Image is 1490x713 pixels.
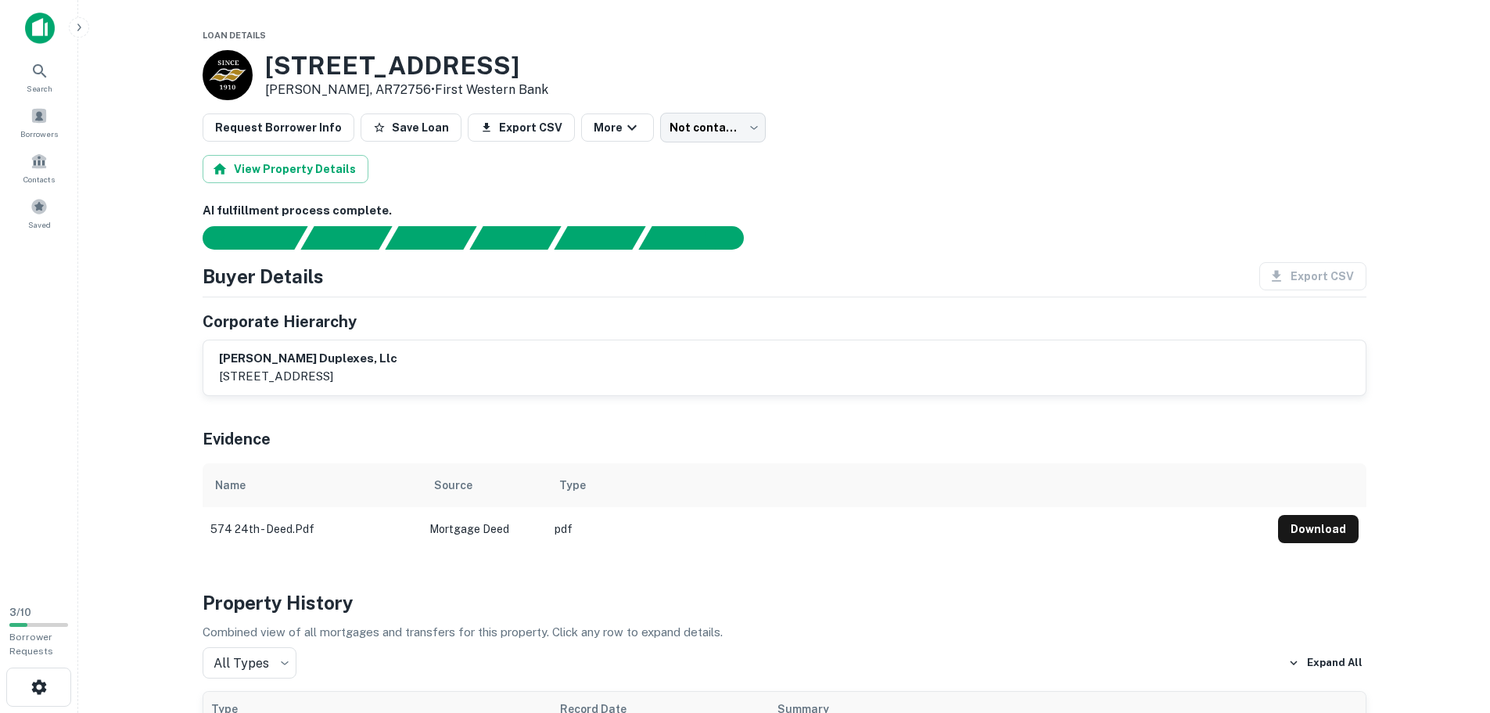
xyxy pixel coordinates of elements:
div: Name [215,476,246,495]
div: Source [434,476,472,495]
h6: AI fulfillment process complete. [203,202,1366,220]
span: 3 / 10 [9,607,31,618]
button: Expand All [1284,651,1366,675]
div: Principals found, still searching for contact information. This may take time... [554,226,645,250]
span: Borrower Requests [9,632,53,657]
h3: [STREET_ADDRESS] [265,51,548,81]
span: Borrowers [20,128,58,140]
iframe: Chat Widget [1412,588,1490,663]
div: All Types [203,647,296,679]
th: Name [203,463,422,507]
div: Not contacted [660,113,766,142]
div: scrollable content [203,463,1366,551]
a: Contacts [5,146,74,189]
p: Combined view of all mortgages and transfers for this property. Click any row to expand details. [203,623,1366,642]
button: More [581,113,654,142]
th: Type [547,463,1270,507]
a: Borrowers [5,101,74,143]
span: Loan Details [203,31,266,40]
img: capitalize-icon.png [25,13,55,44]
p: [STREET_ADDRESS] [219,367,397,386]
span: Saved [28,218,51,231]
div: Principals found, AI now looking for contact information... [469,226,561,250]
button: Export CSV [468,113,575,142]
div: AI fulfillment process complete. [639,226,763,250]
td: 574 24th - deed.pdf [203,507,422,551]
span: Contacts [23,173,55,185]
button: Request Borrower Info [203,113,354,142]
div: Your request is received and processing... [300,226,392,250]
h4: Buyer Details [203,262,324,290]
td: pdf [547,507,1270,551]
h4: Property History [203,589,1366,617]
h5: Corporate Hierarchy [203,310,357,333]
a: Search [5,56,74,98]
td: Mortgage Deed [422,507,547,551]
th: Source [422,463,547,507]
h5: Evidence [203,427,271,451]
a: Saved [5,192,74,234]
div: Sending borrower request to AI... [184,226,301,250]
button: Download [1278,515,1359,543]
span: Search [27,82,52,95]
button: View Property Details [203,155,368,183]
div: Documents found, AI parsing details... [385,226,476,250]
button: Save Loan [361,113,461,142]
h6: [PERSON_NAME] duplexes, llc [219,350,397,368]
div: Type [559,476,586,495]
p: [PERSON_NAME], AR72756 • [265,81,548,99]
a: First Western Bank [435,82,548,97]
